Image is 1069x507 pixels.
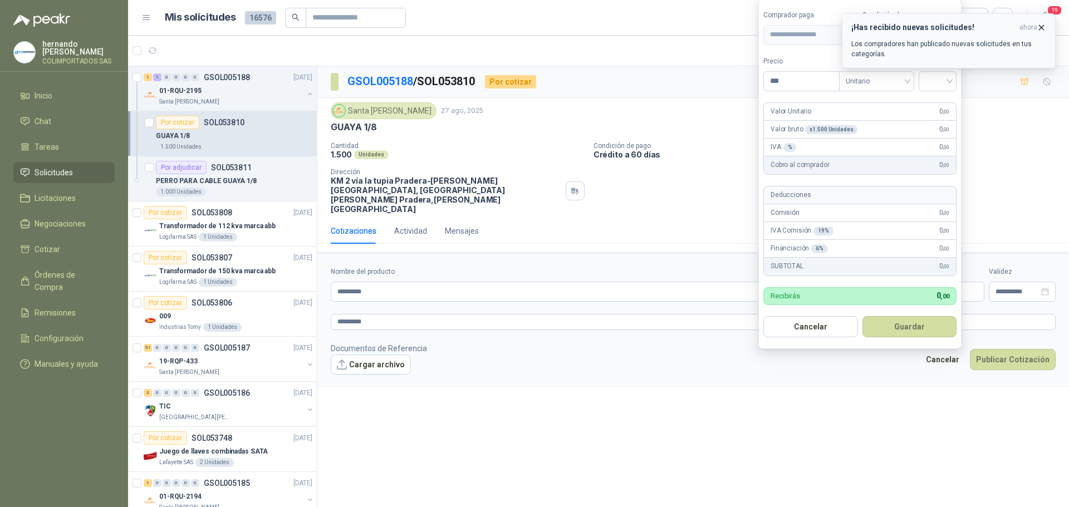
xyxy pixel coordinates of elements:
[159,401,171,412] p: TIC
[842,13,1056,68] button: ¡Has recibido nuevas solicitudes!ahora Los compradores han publicado nuevas solicitudes en tus ca...
[13,188,115,209] a: Licitaciones
[153,389,161,397] div: 0
[203,323,242,332] div: 1 Unidades
[144,73,152,81] div: 1
[172,73,180,81] div: 0
[331,342,427,355] p: Documentos de Referencia
[144,224,157,237] img: Company Logo
[42,58,115,65] p: COLIMPORTADOS SAS
[204,479,250,487] p: GSOL005185
[1047,5,1062,16] span: 19
[943,126,949,132] span: ,00
[144,449,157,462] img: Company Logo
[195,458,234,467] div: 2 Unidades
[204,344,250,352] p: GSOL005187
[159,266,276,277] p: Transformador de 150 kva marca abb
[182,389,190,397] div: 0
[159,86,202,96] p: 01-RQU-2195
[199,278,237,287] div: 1 Unidades
[13,162,115,183] a: Solicitudes
[172,479,180,487] div: 0
[939,142,949,152] span: 0
[333,105,345,117] img: Company Logo
[989,267,1056,277] label: Validez
[594,150,1065,159] p: Crédito a 60 días
[204,119,244,126] p: SOL053810
[192,209,232,216] p: SOL053808
[771,190,811,200] p: Deducciones
[1036,8,1056,28] button: 19
[783,143,797,152] div: %
[191,344,199,352] div: 0
[940,293,949,300] span: ,00
[771,292,800,299] p: Recibirás
[156,142,206,151] div: 1.500 Unidades
[191,389,199,397] div: 0
[862,316,957,337] button: Guardar
[293,298,312,308] p: [DATE]
[939,225,949,236] span: 0
[846,73,908,90] span: Unitario
[943,245,949,252] span: ,00
[144,251,187,264] div: Por cotizar
[156,161,207,174] div: Por adjudicar
[331,225,376,237] div: Cotizaciones
[293,478,312,489] p: [DATE]
[156,116,199,129] div: Por cotizar
[159,458,193,467] p: Lafayette SAS
[191,73,199,81] div: 0
[970,349,1056,370] button: Publicar Cotización
[35,269,104,293] span: Órdenes de Compra
[13,353,115,375] a: Manuales y ayuda
[159,491,202,502] p: 01-RQU-2194
[13,264,115,298] a: Órdenes de Compra
[192,434,232,442] p: SOL053748
[13,136,115,157] a: Tareas
[128,247,317,292] a: Por cotizarSOL053807[DATE] Company LogoTransformador de 150 kva marca abbLogifarma SAS1 Unidades
[163,479,171,487] div: 0
[771,106,811,117] p: Valor Unitario
[920,349,965,370] button: Cancelar
[943,263,949,269] span: ,00
[771,124,857,135] p: Valor bruto
[331,355,411,375] button: Cargar archivo
[204,73,250,81] p: GSOL005188
[163,73,171,81] div: 0
[771,225,833,236] p: IVA Comisión
[35,192,76,204] span: Licitaciones
[35,166,73,179] span: Solicitudes
[851,23,1015,32] h3: ¡Has recibido nuevas solicitudes!
[939,160,949,170] span: 0
[159,413,229,422] p: [GEOGRAPHIC_DATA][PERSON_NAME]
[293,72,312,83] p: [DATE]
[211,164,252,171] p: SOL053811
[42,40,115,56] p: hernando [PERSON_NAME]
[293,208,312,218] p: [DATE]
[182,479,190,487] div: 0
[159,446,268,457] p: Juego de llaves combinadas SATA
[128,427,317,472] a: Por cotizarSOL053748[DATE] Company LogoJuego de llaves combinadas SATALafayette SAS2 Unidades
[13,328,115,349] a: Configuración
[763,56,839,67] label: Precio
[763,316,858,337] button: Cancelar
[35,218,86,230] span: Negociaciones
[331,168,561,176] p: Dirección
[13,302,115,323] a: Remisiones
[594,142,1065,150] p: Condición de pago
[144,88,157,102] img: Company Logo
[771,261,803,272] p: SUBTOTAL
[943,109,949,115] span: ,00
[293,253,312,263] p: [DATE]
[156,176,257,186] p: PERRO PARA CABLE GUAYA 1/8
[159,368,219,377] p: Santa [PERSON_NAME]
[936,291,949,300] span: 0
[293,433,312,444] p: [DATE]
[156,131,190,141] p: GUAYA 1/8
[943,162,949,168] span: ,00
[156,188,206,196] div: 1.000 Unidades
[144,479,152,487] div: 1
[165,9,236,26] h1: Mis solicitudes
[128,292,317,337] a: Por cotizarSOL053806[DATE] Company Logo009Industrias Tomy1 Unidades
[485,75,536,88] div: Por cotizar
[13,239,115,260] a: Cotizar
